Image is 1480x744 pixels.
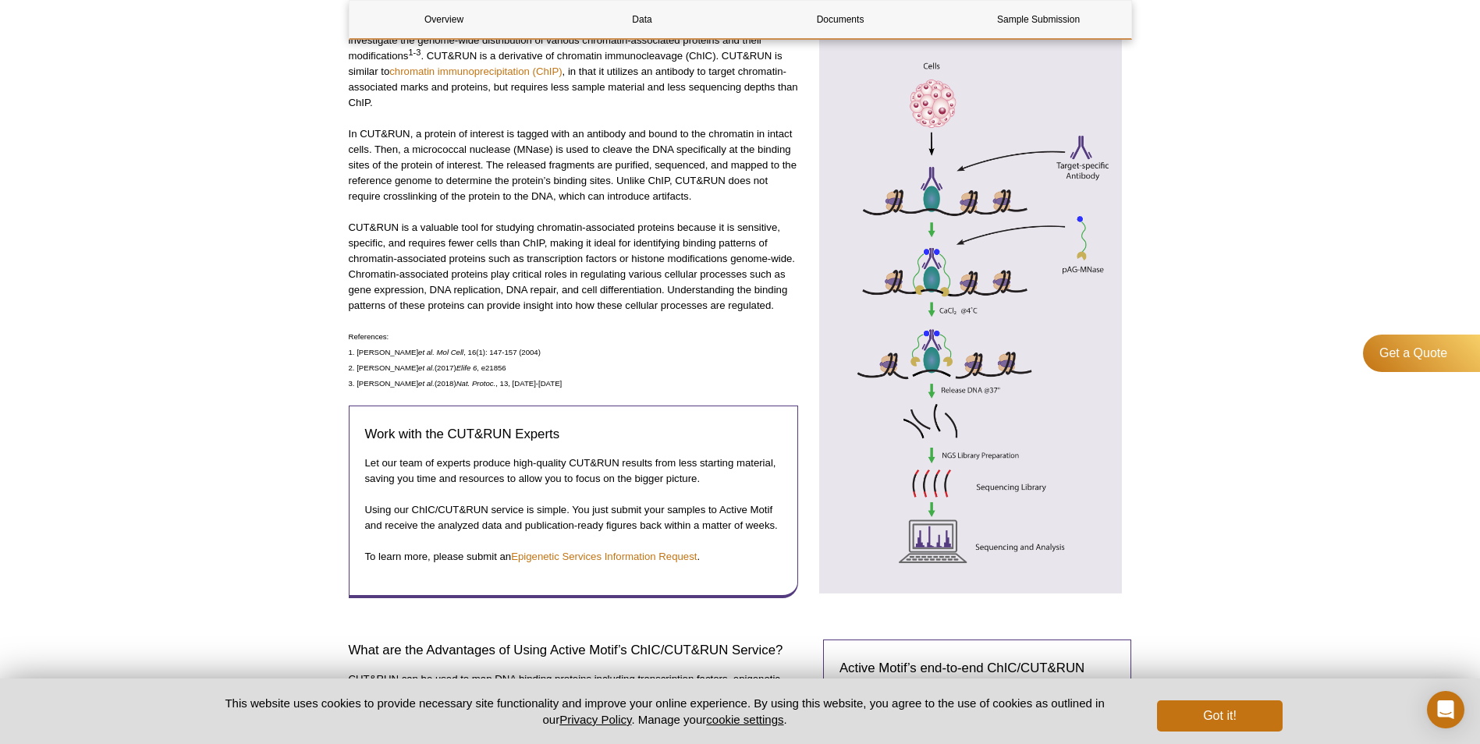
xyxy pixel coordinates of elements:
[1363,335,1480,372] a: Get a Quote
[1157,700,1282,732] button: Got it!
[349,329,799,391] p: References: 1. [PERSON_NAME] , 16(1): 147-157 (2004) 2. [PERSON_NAME] (2017) , e21856 3. [PERSON_...
[456,363,477,372] em: Elife 6
[418,363,435,372] em: et al.
[706,713,783,726] button: cookie settings
[1427,691,1464,728] div: Open Intercom Messenger
[456,379,496,388] em: Nat. Protoc.
[349,220,799,314] p: CUT&RUN is a valuable tool for studying chromatin-associated proteins because it is sensitive, sp...
[548,1,737,38] a: Data
[365,549,783,565] p: To learn more, please submit an .
[349,17,799,111] p: CUT&RUN (Cleavage Under Targets & Release Using Nuclease) is an epigenetic method used to investi...
[198,695,1132,728] p: This website uses cookies to provide necessary site functionality and improve your online experie...
[559,713,631,726] a: Privacy Policy
[437,348,464,356] em: Mol Cell
[746,1,935,38] a: Documents
[408,48,421,57] sup: 1-3
[418,379,435,388] em: et al.
[839,659,1116,696] h3: Active Motif’s end-to-end ChIC/CUT&RUN Service includes:
[389,66,562,77] a: chromatin immunoprecipitation (ChIP)
[365,455,783,487] p: Let our team of experts produce high-quality CUT&RUN results from less starting material, saving ...
[365,425,783,444] h3: Work with the CUT&RUN Experts
[350,1,539,38] a: Overview
[511,551,697,562] a: Epigenetic Services Information Request
[810,37,1131,593] img: How the ChIC/CUT&RUN Assay Works
[365,502,783,533] p: Using our ChIC/CUT&RUN service is simple. You just submit your samples to Active Motif and receiv...
[349,126,799,204] p: In CUT&RUN, a protein of interest is tagged with an antibody and bound to the chromatin in intact...
[944,1,1134,38] a: Sample Submission
[418,348,435,356] em: et al.
[349,641,811,660] h3: What are the Advantages of Using Active Motif’s ChIC/CUT&RUN Service?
